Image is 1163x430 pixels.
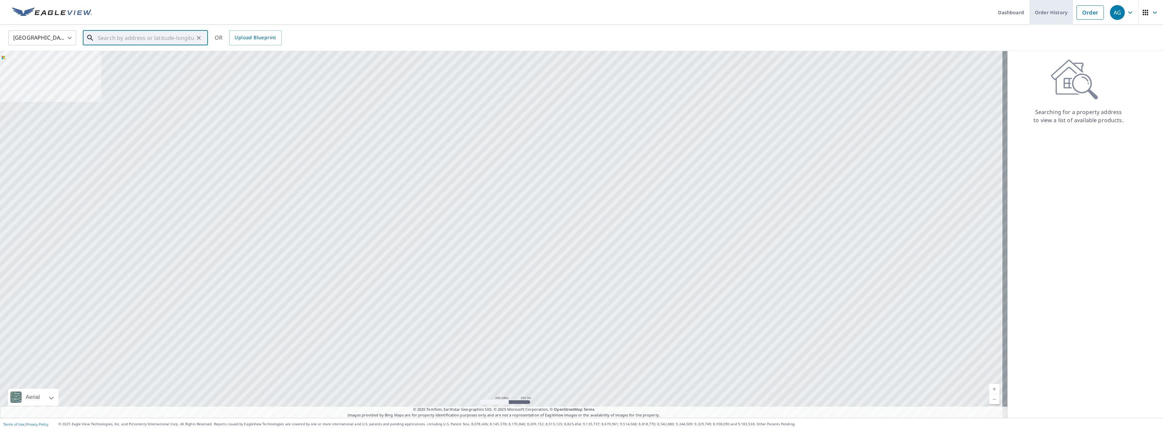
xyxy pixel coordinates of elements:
[26,422,48,427] a: Privacy Policy
[554,407,582,412] a: OpenStreetMap
[584,407,595,412] a: Terms
[1076,5,1104,20] a: Order
[1033,108,1124,124] p: Searching for a property address to view a list of available products.
[3,422,24,427] a: Terms of Use
[229,30,281,45] a: Upload Blueprint
[194,33,204,43] button: Clear
[235,33,276,42] span: Upload Blueprint
[12,7,92,18] img: EV Logo
[24,389,42,406] div: Aerial
[413,407,595,412] span: © 2025 TomTom, Earthstar Geographics SIO, © 2025 Microsoft Corporation, ©
[3,422,48,426] p: |
[1110,5,1125,20] div: AG
[8,28,76,47] div: [GEOGRAPHIC_DATA]
[8,389,58,406] div: Aerial
[215,30,282,45] div: OR
[98,28,194,47] input: Search by address or latitude-longitude
[989,384,999,394] a: Current Level 5, Zoom In
[989,394,999,404] a: Current Level 5, Zoom Out
[58,422,1160,427] p: © 2025 Eagle View Technologies, Inc. and Pictometry International Corp. All Rights Reserved. Repo...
